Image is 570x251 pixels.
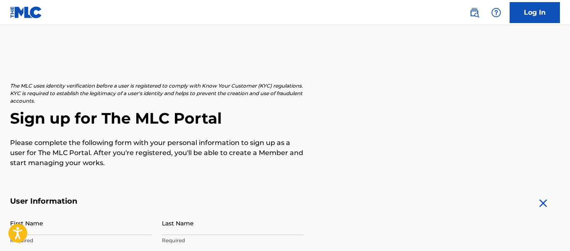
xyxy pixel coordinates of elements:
[510,2,560,23] a: Log In
[536,197,550,210] img: close
[469,8,479,18] img: search
[491,8,501,18] img: help
[10,197,304,206] h5: User Information
[10,109,560,128] h2: Sign up for The MLC Portal
[10,138,304,168] p: Please complete the following form with your personal information to sign up as a user for The ML...
[10,6,42,18] img: MLC Logo
[466,4,483,21] a: Public Search
[162,237,304,244] p: Required
[488,4,505,21] div: Help
[10,237,152,244] p: Required
[10,82,304,105] p: The MLC uses identity verification before a user is registered to comply with Know Your Customer ...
